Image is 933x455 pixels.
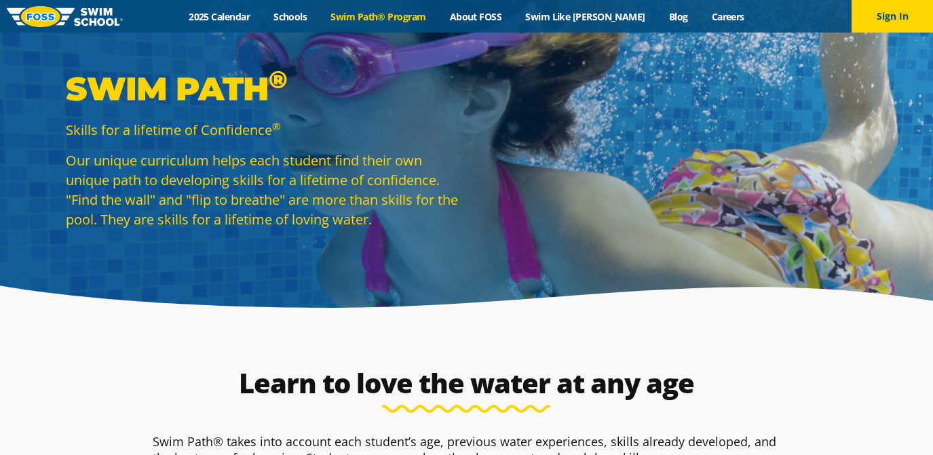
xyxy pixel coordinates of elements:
img: FOSS Swim School Logo [7,6,123,27]
a: Careers [700,10,756,23]
a: Blog [657,10,700,23]
a: Swim Like [PERSON_NAME] [514,10,658,23]
p: Our unique curriculum helps each student find their own unique path to developing skills for a li... [66,151,459,229]
h2: Learn to love the water at any age [146,367,786,399]
sup: ® [269,64,287,94]
a: About FOSS [438,10,514,23]
sup: ® [272,119,280,133]
a: Schools [262,10,319,23]
p: Skills for a lifetime of Confidence [66,120,459,140]
a: 2025 Calendar [177,10,262,23]
p: Swim Path [66,68,459,109]
a: Swim Path® Program [319,10,438,23]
